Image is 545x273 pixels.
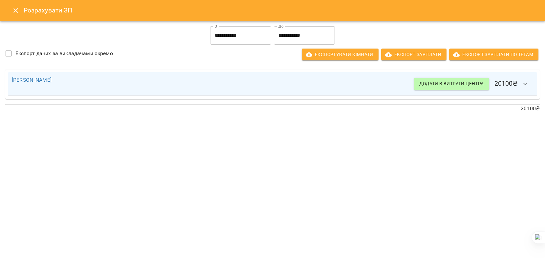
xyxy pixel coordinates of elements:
span: Експорт даних за викладачами окремо [15,50,113,57]
span: Експортувати кімнати [307,51,373,58]
p: 20100 ₴ [5,105,540,113]
button: Close [8,3,24,18]
span: Експорт Зарплати [386,51,441,58]
button: Експорт Зарплати [381,49,447,60]
a: [PERSON_NAME] [12,77,52,83]
button: Експортувати кімнати [302,49,379,60]
button: Експорт Зарплати по тегам [449,49,538,60]
button: Додати в витрати центра [414,78,489,90]
span: Експорт Зарплати по тегам [454,51,533,58]
h6: 20100 ₴ [414,76,533,92]
h6: Розрахувати ЗП [24,5,537,15]
span: Додати в витрати центра [419,80,484,88]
